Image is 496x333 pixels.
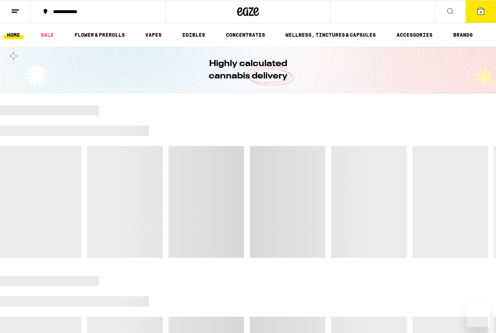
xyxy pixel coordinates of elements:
[3,31,24,39] a: HOME
[71,31,129,39] a: FLOWER & PREROLLS
[393,31,436,39] a: ACCESSORIES
[465,0,496,23] button: 4
[188,58,308,82] h1: Highly calculated cannabis delivery
[142,31,165,39] a: VAPES
[37,31,57,39] a: SALE
[480,10,482,14] span: 4
[467,304,490,327] iframe: Button to launch messaging window
[450,31,476,39] a: BRANDS
[179,31,209,39] a: EDIBLES
[222,31,269,39] a: CONCENTRATES
[282,31,379,39] a: WELLNESS, TINCTURES & CAPSULES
